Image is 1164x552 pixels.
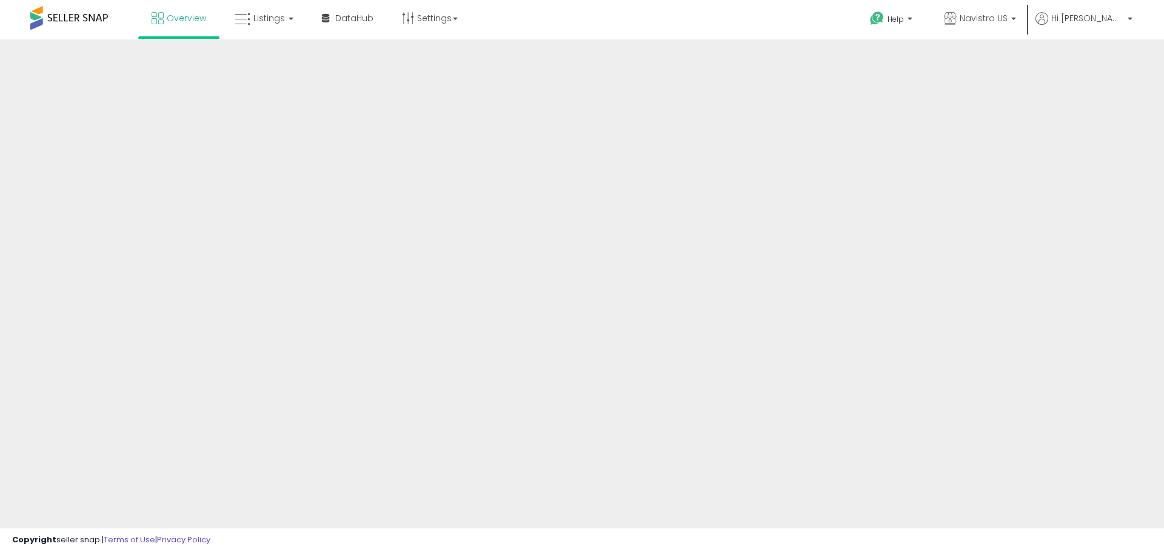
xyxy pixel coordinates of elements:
[167,12,206,24] span: Overview
[1035,12,1132,39] a: Hi [PERSON_NAME]
[12,534,210,546] div: seller snap | |
[157,534,210,545] a: Privacy Policy
[12,534,56,545] strong: Copyright
[960,12,1008,24] span: Navistro US
[888,14,904,24] span: Help
[104,534,155,545] a: Terms of Use
[253,12,285,24] span: Listings
[1051,12,1124,24] span: Hi [PERSON_NAME]
[335,12,373,24] span: DataHub
[860,2,925,39] a: Help
[869,11,885,26] i: Get Help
